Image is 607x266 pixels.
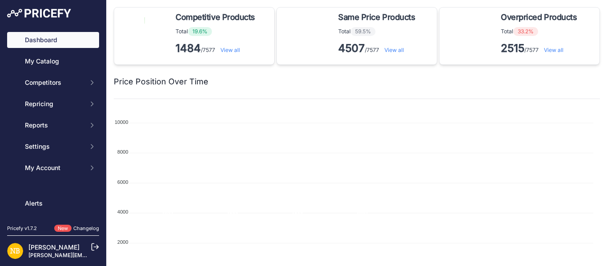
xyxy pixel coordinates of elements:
span: Same Price Products [338,11,415,24]
span: 59.5% [351,27,375,36]
span: Competitors [25,78,83,87]
a: [PERSON_NAME] [28,243,80,251]
a: Alerts [7,195,99,211]
tspan: 10000 [115,119,128,125]
button: Settings [7,139,99,155]
span: 19.6% [188,27,212,36]
a: Changelog [73,225,99,231]
p: Total [176,27,259,36]
span: Competitive Products [176,11,255,24]
a: View all [220,47,240,53]
a: Dashboard [7,32,99,48]
div: Pricefy v1.7.2 [7,225,37,232]
p: Total [338,27,419,36]
p: Total [501,27,580,36]
span: New [54,225,72,232]
a: View all [384,47,404,53]
a: View all [544,47,563,53]
a: [PERSON_NAME][EMAIL_ADDRESS][DOMAIN_NAME] [28,252,165,258]
span: Overpriced Products [501,11,577,24]
strong: 2515 [501,42,524,55]
button: Reports [7,117,99,133]
span: Reports [25,121,83,130]
tspan: 8000 [117,149,128,155]
tspan: 2000 [117,239,128,245]
a: My Catalog [7,53,99,69]
tspan: 4000 [117,209,128,214]
tspan: 6000 [117,179,128,185]
span: Repricing [25,99,83,108]
strong: 1484 [176,42,201,55]
strong: 4507 [338,42,365,55]
button: Competitors [7,75,99,91]
p: /7577 [338,41,419,56]
p: /7577 [176,41,259,56]
span: My Account [25,163,83,172]
button: Repricing [7,96,99,112]
button: My Account [7,160,99,176]
p: /7577 [501,41,580,56]
span: Settings [25,142,83,151]
img: Pricefy Logo [7,9,71,18]
nav: Sidebar [7,32,99,245]
h2: Price Position Over Time [114,75,208,88]
span: 33.2% [513,27,538,36]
